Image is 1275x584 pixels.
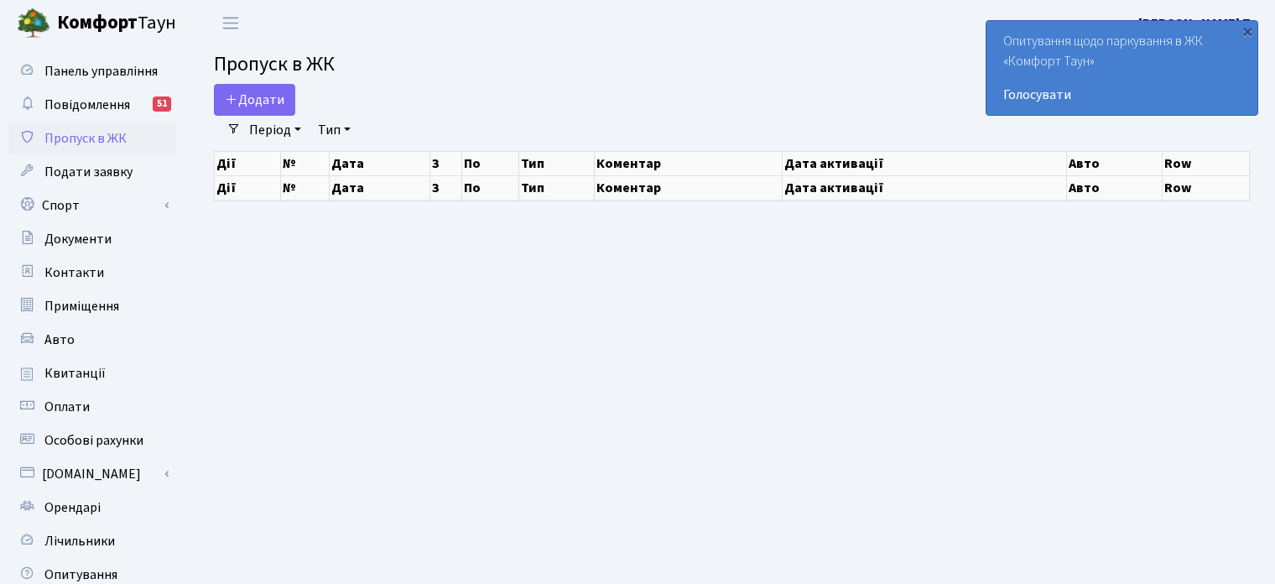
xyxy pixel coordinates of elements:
[44,398,90,416] span: Оплати
[8,55,176,88] a: Панель управління
[44,566,117,584] span: Опитування
[429,151,461,175] th: З
[44,263,104,282] span: Контакти
[215,175,281,200] th: Дії
[153,96,171,112] div: 51
[44,163,133,181] span: Подати заявку
[8,457,176,491] a: [DOMAIN_NAME]
[8,88,176,122] a: Повідомлення51
[44,498,101,517] span: Орендарі
[1138,14,1255,33] b: [PERSON_NAME] П.
[44,96,130,114] span: Повідомлення
[44,331,75,349] span: Авто
[8,189,176,222] a: Спорт
[1003,85,1241,105] a: Голосувати
[595,151,783,175] th: Коментар
[8,256,176,289] a: Контакти
[783,151,1067,175] th: Дата активації
[57,9,176,38] span: Таун
[429,175,461,200] th: З
[1163,151,1250,175] th: Row
[8,491,176,524] a: Орендарі
[986,21,1257,115] div: Опитування щодо паркування в ЖК «Комфорт Таун»
[311,116,357,144] a: Тип
[44,129,127,148] span: Пропуск в ЖК
[44,431,143,450] span: Особові рахунки
[44,532,115,550] span: Лічильники
[1138,13,1255,34] a: [PERSON_NAME] П.
[8,122,176,155] a: Пропуск в ЖК
[281,151,329,175] th: №
[225,91,284,109] span: Додати
[281,175,329,200] th: №
[1163,175,1250,200] th: Row
[8,524,176,558] a: Лічильники
[44,297,119,315] span: Приміщення
[1066,151,1163,175] th: Авто
[8,155,176,189] a: Подати заявку
[519,175,595,200] th: Тип
[242,116,308,144] a: Період
[8,357,176,390] a: Квитанції
[329,151,429,175] th: Дата
[44,230,112,248] span: Документи
[461,151,518,175] th: По
[8,390,176,424] a: Оплати
[1066,175,1163,200] th: Авто
[461,175,518,200] th: По
[1239,23,1256,39] div: ×
[519,151,595,175] th: Тип
[8,323,176,357] a: Авто
[329,175,429,200] th: Дата
[17,7,50,40] img: logo.png
[44,62,158,81] span: Панель управління
[57,9,138,36] b: Комфорт
[8,222,176,256] a: Документи
[214,84,295,116] a: Додати
[8,289,176,323] a: Приміщення
[215,151,281,175] th: Дії
[210,9,252,37] button: Переключити навігацію
[8,424,176,457] a: Особові рахунки
[783,175,1067,200] th: Дата активації
[214,50,335,79] span: Пропуск в ЖК
[595,175,783,200] th: Коментар
[44,364,106,383] span: Квитанції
